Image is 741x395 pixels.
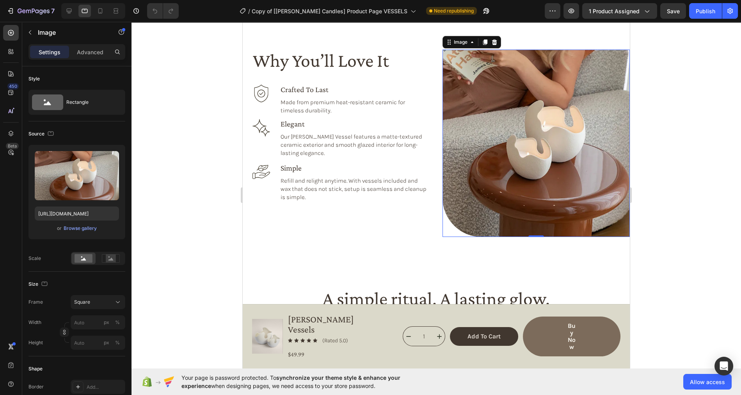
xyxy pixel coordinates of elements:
button: px [113,338,122,347]
h2: A simple ritual. A lasting glow. [9,266,378,288]
div: Beta [6,143,19,149]
h3: elegant [37,97,187,107]
button: Buy now [280,295,378,335]
span: Square [74,299,90,306]
div: Browse gallery [64,225,97,232]
span: or [57,224,62,233]
div: % [115,319,120,326]
label: Width [28,319,41,326]
span: 1 product assigned [589,7,640,15]
p: Our [PERSON_NAME] Vessel features a matte-textured ceramic exterior and smooth glazed interior fo... [38,111,187,135]
span: Your page is password protected. To when designing pages, we need access to your store password. [181,374,431,390]
button: Browse gallery [63,224,97,232]
div: Size [28,279,49,290]
p: Refill and relight anytime. With vessels included and wax that does not stick, setup is seamless ... [38,155,186,180]
h3: crafted to last [37,62,187,73]
div: Open Intercom Messenger [714,357,733,375]
input: px% [71,336,125,350]
img: preview-image [35,151,119,200]
span: Need republishing [434,7,474,14]
p: Advanced [77,48,103,56]
input: px% [71,315,125,329]
iframe: Design area [243,22,630,368]
div: px [104,339,109,346]
h3: simple [37,141,187,151]
div: Buy now [324,301,334,329]
button: Publish [689,3,722,19]
button: 7 [3,3,58,19]
img: gempages_571868979581158552-ac3f294c-523b-4bee-8da7-ec91549cae4f.webp [200,28,387,215]
label: Frame [28,299,43,306]
div: Image [210,17,226,24]
div: Add... [87,384,123,391]
div: 450 [7,83,19,89]
button: Save [660,3,686,19]
div: Rectangle [66,93,114,111]
div: Shape [28,365,43,372]
p: 7 [51,6,55,16]
div: Scale [28,255,41,262]
div: Undo/Redo [147,3,179,19]
div: Source [28,129,55,139]
div: px [104,319,109,326]
div: Style [28,75,40,82]
button: % [102,318,111,327]
p: Settings [39,48,60,56]
div: % [115,339,120,346]
button: Square [71,295,125,309]
h2: Why You’ll Love It [9,28,187,50]
span: Allow access [690,378,725,386]
div: Border [28,383,44,390]
button: % [102,338,111,347]
span: synchronize your theme style & enhance your experience [181,374,400,389]
span: / [248,7,250,15]
button: 1 product assigned [582,3,657,19]
button: Allow access [683,374,732,390]
div: Publish [696,7,715,15]
p: Made from premium heat-resistant ceramic for timeless durability. [38,77,162,93]
span: Copy of [[PERSON_NAME] Candles] Product Page VESSELS [252,7,407,15]
p: Image [38,28,104,37]
label: Height [28,339,43,346]
button: px [113,318,122,327]
input: https://example.com/image.jpg [35,206,119,221]
span: Save [667,8,680,14]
